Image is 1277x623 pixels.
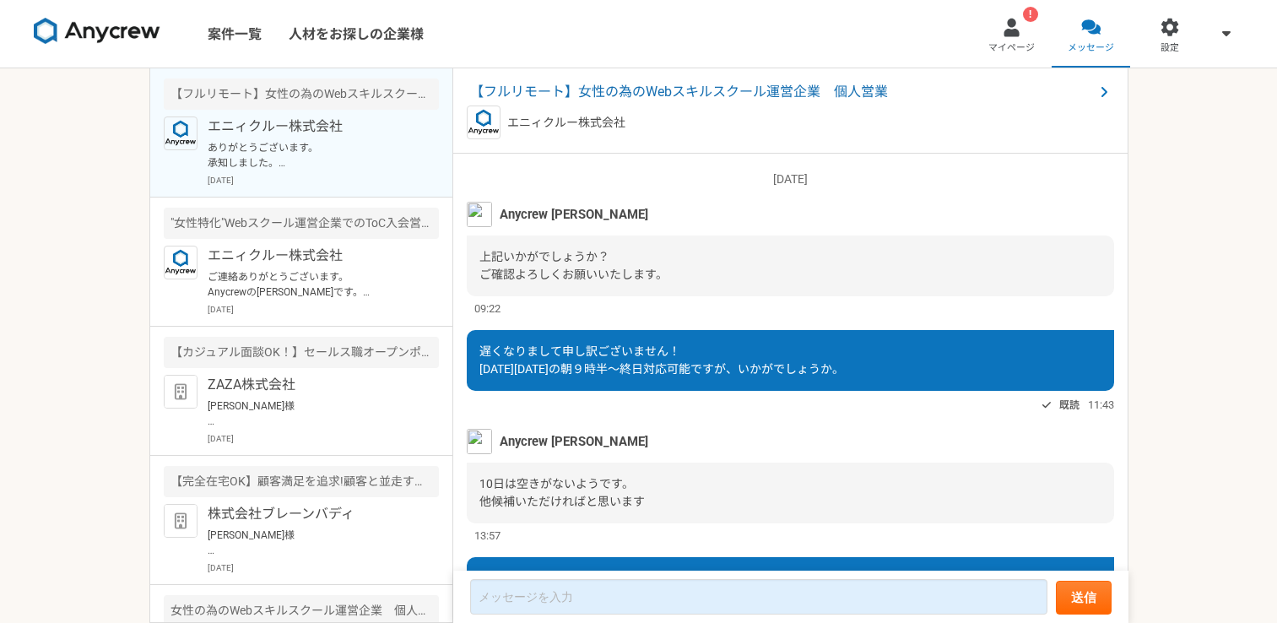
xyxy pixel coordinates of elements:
span: メッセージ [1068,41,1114,55]
p: エニィクルー株式会社 [507,114,625,132]
span: Anycrew [PERSON_NAME] [500,432,648,451]
div: 【完全在宅OK】顧客満足を追求!顧客と並走するCS募集! [164,466,439,497]
p: ありがとうございます。 承知しました。 引き続きよろしくお願い申し上げます。 [208,140,416,171]
img: 8DqYSo04kwAAAAASUVORK5CYII= [34,18,160,45]
p: [PERSON_NAME]様 ご返信ありがとうございます。 ご興味をお寄せいただいているのに、このような回答となり恐縮です。 大変恐れ入りますが、本日の面談はキャンセルとさせていただきます。 ま... [208,398,416,429]
img: logo_text_blue_01.png [164,116,198,150]
div: "女性特化"Webスクール運営企業でのToC入会営業（フルリモート可） [164,208,439,239]
span: 11:43 [1088,397,1114,413]
div: ! [1023,7,1038,22]
p: エニィクルー株式会社 [208,246,416,266]
img: S__5267474.jpg [467,429,492,454]
img: logo_text_blue_01.png [467,106,501,139]
img: S__5267474.jpg [467,202,492,227]
p: [DATE] [208,303,439,316]
span: 既読 [1059,395,1079,415]
div: 【カジュアル面談OK！】セールス職オープンポジション【未経験〜リーダー候補対象】 [164,337,439,368]
p: ZAZA株式会社 [208,375,416,395]
p: 株式会社ブレーンバディ [208,504,416,524]
span: 設定 [1161,41,1179,55]
img: logo_text_blue_01.png [164,246,198,279]
span: 上記いかがでしょうか？ ご確認よろしくお願いいたします。 [479,250,668,281]
span: 10日は空きがないようです。 他候補いただければと思います [479,477,645,508]
span: 09:22 [474,301,501,317]
p: ご連絡ありがとうございます。 Anycrewの[PERSON_NAME]です。 クライアント様が、競合にあたる会社での業務を禁止にされておりますので、オファーをいただいた際は、契約を終了できるタ... [208,269,416,300]
span: 【フルリモート】女性の為のWebスキルスクール運営企業 個人営業 [470,82,1094,102]
button: 送信 [1056,581,1112,615]
p: [DATE] [208,432,439,445]
p: [DATE] [208,561,439,574]
span: マイページ [988,41,1035,55]
span: 13:57 [474,528,501,544]
div: 【フルリモート】女性の為のWebスキルスクール運営企業 個人営業 [164,79,439,110]
img: default_org_logo-42cde973f59100197ec2c8e796e4974ac8490bb5b08a0eb061ff975e4574aa76.png [164,504,198,538]
p: エニィクルー株式会社 [208,116,416,137]
p: [DATE] [467,171,1114,188]
span: 遅くなりまして申し訳ございません！ [DATE][DATE]の朝９時半～終日対応可能ですが、いかがでしょうか。 [479,344,844,376]
p: [PERSON_NAME]様 この度は数ある企業の中から弊社求人にご応募いただき誠にありがとうございます。 ブレーンバディ採用担当です。 誠に残念ではございますが、今回はご期待に添えない結果とな... [208,528,416,558]
p: [DATE] [208,174,439,187]
span: Anycrew [PERSON_NAME] [500,205,648,224]
img: default_org_logo-42cde973f59100197ec2c8e796e4974ac8490bb5b08a0eb061ff975e4574aa76.png [164,375,198,409]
